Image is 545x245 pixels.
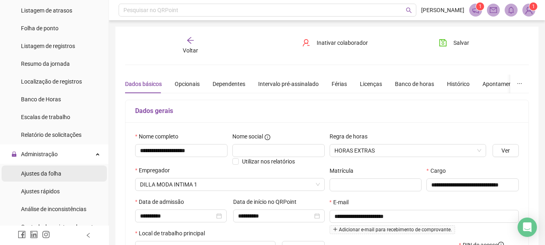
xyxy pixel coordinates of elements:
span: facebook [18,230,26,239]
div: Dados básicos [125,80,162,88]
div: Opcionais [175,80,200,88]
span: Localização de registros [21,78,82,85]
span: Salvar [453,38,469,47]
span: Voltar [183,47,198,54]
span: Listagem de registros [21,43,75,49]
span: search [406,7,412,13]
span: Inativar colaborador [317,38,368,47]
span: Listagem de atrasos [21,7,72,14]
span: mail [490,6,497,14]
span: plus [333,227,338,232]
button: Inativar colaborador [296,36,374,49]
label: Data de início no QRPoint [233,197,302,206]
span: user-delete [302,39,310,47]
div: Apontamentos [482,80,520,88]
span: Ajustes rápidos [21,188,60,195]
span: BARBARA MARQUES FERRARI MODAS LTDA [140,178,320,191]
label: Local de trabalho principal [135,229,210,238]
label: Empregador [135,166,175,175]
span: Administração [21,151,58,157]
div: Licenças [360,80,382,88]
sup: Atualize o seu contato no menu Meus Dados [529,2,537,10]
span: Adicionar e-mail para recebimento de comprovante. [330,225,455,234]
span: Resumo da jornada [21,61,70,67]
span: Relatório de solicitações [21,132,81,138]
label: Regra de horas [330,132,373,141]
span: 1 [532,4,535,9]
span: Utilizar nos relatórios [242,158,295,165]
button: Ver [493,144,519,157]
span: left [86,232,91,238]
label: Cargo [426,166,451,175]
sup: 1 [476,2,484,10]
span: Nome social [232,132,263,141]
button: ellipsis [510,75,529,93]
label: Nome completo [135,132,184,141]
span: Banco de Horas [21,96,61,103]
span: Ajustes da folha [21,170,61,177]
div: Banco de horas [395,80,434,88]
span: instagram [42,230,50,239]
span: lock [11,151,17,157]
span: HORAS EXTRAS [334,144,482,157]
div: Dependentes [213,80,245,88]
button: Salvar [433,36,475,49]
span: arrow-left [186,36,194,44]
span: Controle de registros de ponto [21,224,96,230]
h5: Dados gerais [135,106,519,116]
span: Escalas de trabalho [21,114,70,120]
div: Open Intercom Messenger [518,218,537,237]
span: info-circle [265,134,270,140]
span: bell [507,6,515,14]
div: Férias [332,80,347,88]
span: notification [472,6,479,14]
div: Intervalo pré-assinalado [258,80,319,88]
div: Histórico [447,80,470,88]
span: Ver [501,146,510,155]
span: 1 [479,4,482,9]
label: Data de admissão [135,197,189,206]
img: 94335 [523,4,535,16]
span: [PERSON_NAME] [421,6,464,15]
span: ellipsis [517,81,522,86]
span: save [439,39,447,47]
span: linkedin [30,230,38,239]
label: E-mail [330,198,354,207]
label: Matrícula [330,166,359,175]
span: Análise de inconsistências [21,206,86,212]
span: Folha de ponto [21,25,58,31]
